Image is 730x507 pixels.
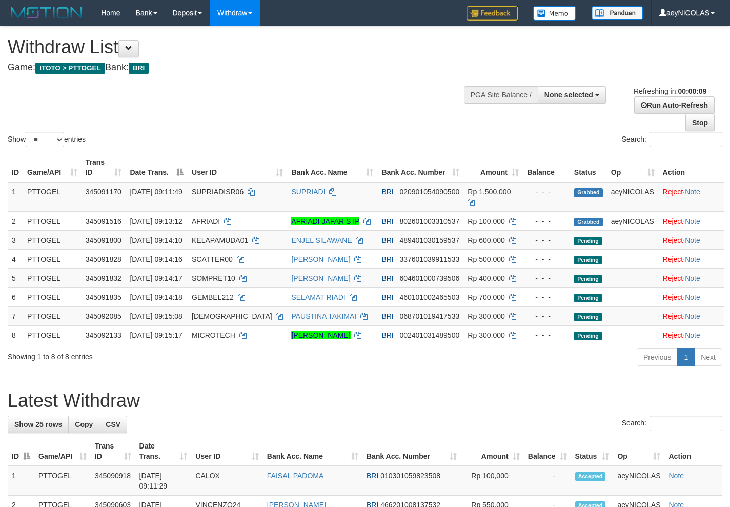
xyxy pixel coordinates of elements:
img: panduan.png [592,6,643,20]
a: PAUSTINA TAKIMAI [291,312,356,320]
span: Copy 460101002465503 to clipboard [399,293,459,301]
span: BRI [381,274,393,282]
div: - - - [527,311,566,321]
th: Action [664,437,722,466]
td: PTTOGEL [23,182,82,212]
span: [DATE] 09:14:17 [130,274,182,282]
th: Game/API: activate to sort column ascending [23,153,82,182]
span: Refreshing in: [634,87,706,95]
a: Previous [637,348,678,366]
span: [DATE] 09:15:08 [130,312,182,320]
td: CALOX [191,466,262,496]
label: Search: [622,416,722,431]
a: Note [685,188,700,196]
th: ID [8,153,23,182]
td: PTTOGEL [23,249,82,268]
span: BRI [381,217,393,225]
a: SELAMAT RIADI [291,293,345,301]
span: CSV [106,420,120,428]
a: Reject [663,331,683,339]
label: Search: [622,132,722,147]
span: Rp 1.500.000 [468,188,511,196]
strong: 00:00:09 [678,87,706,95]
td: 8 [8,325,23,344]
span: 345091835 [86,293,121,301]
span: 345092133 [86,331,121,339]
th: Date Trans.: activate to sort column ascending [135,437,192,466]
a: FAISAL PADOMA [267,472,323,480]
button: None selected [538,86,606,104]
span: BRI [381,331,393,339]
div: - - - [527,330,566,340]
span: BRI [381,236,393,244]
label: Show entries [8,132,86,147]
td: 1 [8,466,34,496]
td: aeyNICOLAS [613,466,664,496]
img: MOTION_logo.png [8,5,86,21]
img: Button%20Memo.svg [533,6,576,21]
span: Rp 300.000 [468,331,504,339]
h1: Withdraw List [8,37,476,57]
a: Reject [663,236,683,244]
select: Showentries [26,132,64,147]
a: Reject [663,188,683,196]
td: PTTOGEL [23,230,82,249]
td: 5 [8,268,23,287]
div: - - - [527,216,566,226]
span: 345091828 [86,255,121,263]
span: Rp 500.000 [468,255,504,263]
th: Date Trans.: activate to sort column descending [126,153,188,182]
span: 345091832 [86,274,121,282]
td: · [659,230,724,249]
th: Bank Acc. Number: activate to sort column ascending [377,153,463,182]
td: 6 [8,287,23,306]
th: Trans ID: activate to sort column ascending [91,437,135,466]
th: Action [659,153,724,182]
span: Grabbed [574,218,603,226]
a: Reject [663,293,683,301]
td: 1 [8,182,23,212]
a: Run Auto-Refresh [634,96,715,114]
td: 7 [8,306,23,325]
th: Op: activate to sort column ascending [607,153,659,182]
span: Copy 802601003310537 to clipboard [399,217,459,225]
td: · [659,306,724,325]
span: [DEMOGRAPHIC_DATA] [192,312,272,320]
a: Note [685,312,700,320]
td: 4 [8,249,23,268]
span: GEMBEL212 [192,293,234,301]
td: · [659,249,724,268]
a: [PERSON_NAME] [291,274,350,282]
th: Bank Acc. Name: activate to sort column ascending [263,437,362,466]
td: · [659,182,724,212]
th: Op: activate to sort column ascending [613,437,664,466]
span: Copy 068701019417533 to clipboard [399,312,459,320]
span: BRI [381,293,393,301]
td: - [524,466,571,496]
span: Copy 489401030159537 to clipboard [399,236,459,244]
td: PTTOGEL [23,325,82,344]
td: 345090918 [91,466,135,496]
span: [DATE] 09:13:12 [130,217,182,225]
h1: Latest Withdraw [8,391,722,411]
span: [DATE] 09:14:18 [130,293,182,301]
div: - - - [527,273,566,283]
span: ITOTO > PTTOGEL [35,63,105,74]
span: 345091516 [86,217,121,225]
span: Rp 400.000 [468,274,504,282]
span: Rp 100.000 [468,217,504,225]
span: Rp 700.000 [468,293,504,301]
td: 3 [8,230,23,249]
th: User ID: activate to sort column ascending [191,437,262,466]
th: Amount: activate to sort column ascending [461,437,524,466]
a: AFRIADI JAFAR S IP [291,217,359,225]
input: Search: [650,416,722,431]
span: BRI [381,188,393,196]
th: Game/API: activate to sort column ascending [34,437,91,466]
a: [PERSON_NAME] [291,331,350,339]
th: ID: activate to sort column descending [8,437,34,466]
span: Copy 002401031489500 to clipboard [399,331,459,339]
a: [PERSON_NAME] [291,255,350,263]
a: CSV [99,416,127,433]
th: User ID: activate to sort column ascending [188,153,287,182]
